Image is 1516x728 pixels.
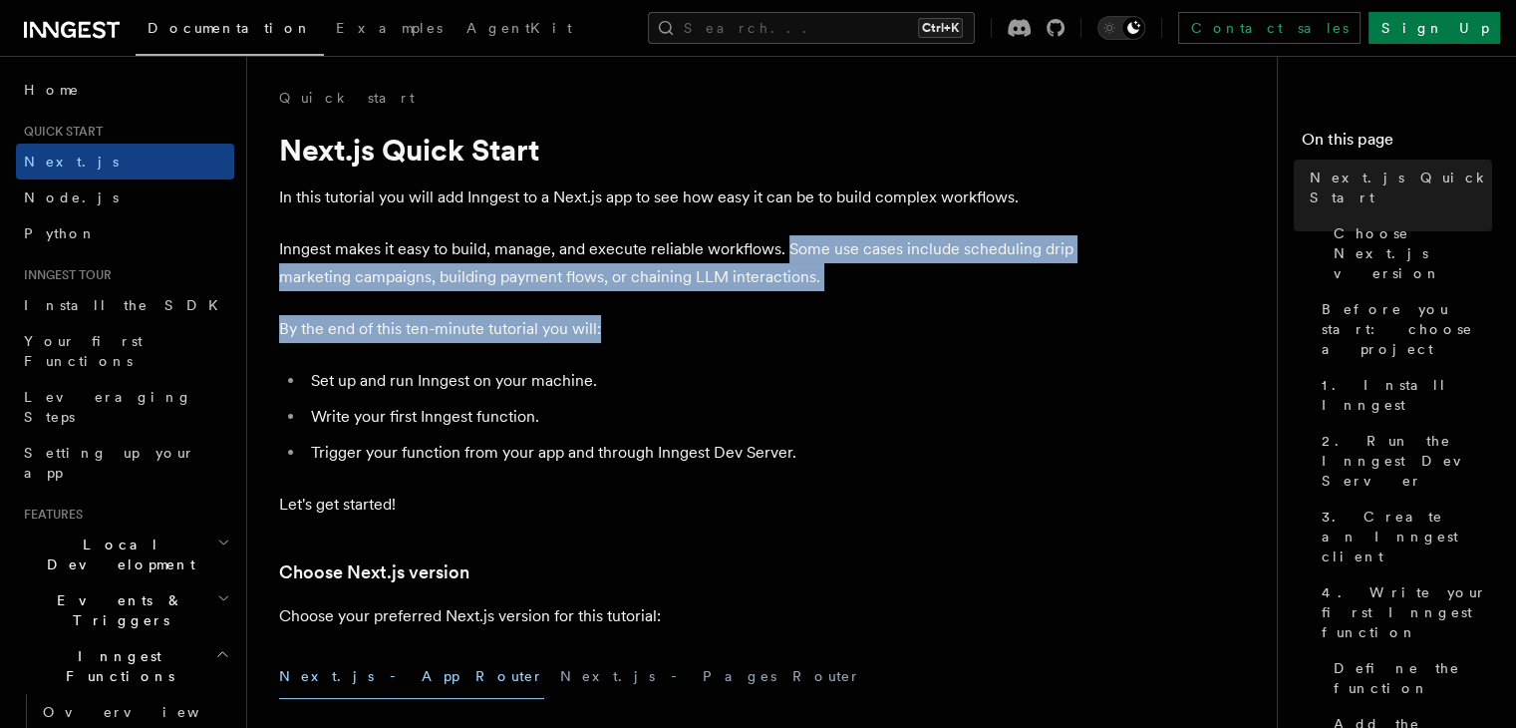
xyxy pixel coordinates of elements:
span: AgentKit [466,20,572,36]
span: Overview [43,704,248,720]
span: Features [16,507,83,523]
a: Install the SDK [16,287,234,323]
button: Local Development [16,527,234,582]
span: Choose Next.js version [1334,223,1492,283]
span: Leveraging Steps [24,389,192,425]
a: Next.js [16,144,234,180]
button: Inngest Functions [16,638,234,694]
span: Inngest tour [16,267,112,283]
a: Python [16,215,234,251]
button: Search...Ctrl+K [648,12,975,44]
span: 3. Create an Inngest client [1322,507,1492,566]
span: Local Development [16,535,217,574]
a: Node.js [16,180,234,215]
a: 4. Write your first Inngest function [1314,574,1492,650]
span: Inngest Functions [16,646,215,686]
span: Setting up your app [24,445,195,481]
li: Trigger your function from your app and through Inngest Dev Server. [305,439,1076,467]
a: Contact sales [1178,12,1361,44]
span: Define the function [1334,658,1492,698]
span: Install the SDK [24,297,230,313]
a: Home [16,72,234,108]
a: Next.js Quick Start [1302,160,1492,215]
a: Sign Up [1368,12,1500,44]
button: Toggle dark mode [1097,16,1145,40]
p: In this tutorial you will add Inngest to a Next.js app to see how easy it can be to build complex... [279,183,1076,211]
a: 2. Run the Inngest Dev Server [1314,423,1492,499]
span: 4. Write your first Inngest function [1322,582,1492,642]
a: Setting up your app [16,435,234,491]
a: Define the function [1326,650,1492,706]
a: Choose Next.js version [279,558,469,586]
a: Your first Functions [16,323,234,379]
span: Next.js [24,154,119,170]
kbd: Ctrl+K [918,18,963,38]
span: Events & Triggers [16,590,217,630]
span: Node.js [24,189,119,205]
span: Examples [336,20,443,36]
button: Events & Triggers [16,582,234,638]
h4: On this page [1302,128,1492,160]
h1: Next.js Quick Start [279,132,1076,168]
li: Write your first Inngest function. [305,403,1076,431]
span: Quick start [16,124,103,140]
a: Before you start: choose a project [1314,291,1492,367]
li: Set up and run Inngest on your machine. [305,367,1076,395]
span: Next.js Quick Start [1310,168,1492,207]
a: Quick start [279,88,415,108]
p: Inngest makes it easy to build, manage, and execute reliable workflows. Some use cases include sc... [279,235,1076,291]
span: Documentation [148,20,312,36]
span: Your first Functions [24,333,143,369]
a: Choose Next.js version [1326,215,1492,291]
button: Next.js - Pages Router [560,654,861,699]
a: Leveraging Steps [16,379,234,435]
a: 1. Install Inngest [1314,367,1492,423]
span: Home [24,80,80,100]
a: Examples [324,6,455,54]
a: 3. Create an Inngest client [1314,499,1492,574]
a: Documentation [136,6,324,56]
span: Python [24,225,97,241]
p: Choose your preferred Next.js version for this tutorial: [279,602,1076,630]
span: 2. Run the Inngest Dev Server [1322,431,1492,491]
a: AgentKit [455,6,584,54]
span: 1. Install Inngest [1322,375,1492,415]
span: Before you start: choose a project [1322,299,1492,359]
p: Let's get started! [279,491,1076,519]
button: Next.js - App Router [279,654,544,699]
p: By the end of this ten-minute tutorial you will: [279,315,1076,343]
